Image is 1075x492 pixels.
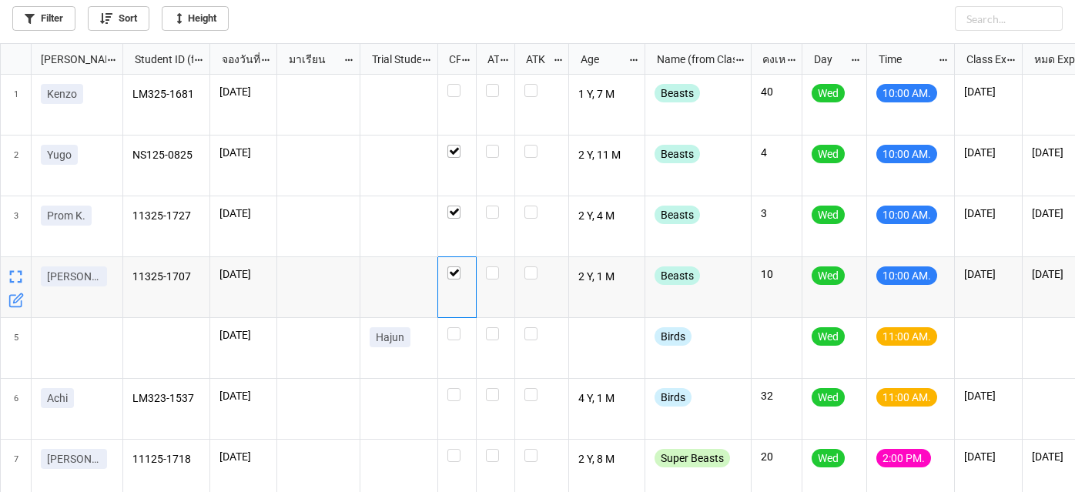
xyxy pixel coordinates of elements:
[219,449,267,464] p: [DATE]
[578,206,636,227] p: 2 Y, 4 M
[812,145,845,163] div: Wed
[648,51,735,68] div: Name (from Class)
[47,147,72,162] p: Yugo
[47,269,101,284] p: [PERSON_NAME]
[219,84,267,99] p: [DATE]
[440,51,461,68] div: CF
[761,84,792,99] p: 40
[957,51,1006,68] div: Class Expiration
[812,84,845,102] div: Wed
[876,327,937,346] div: 11:00 AM.
[517,51,552,68] div: ATK
[219,145,267,160] p: [DATE]
[1,44,123,75] div: grid
[12,6,75,31] a: Filter
[812,327,845,346] div: Wed
[812,388,845,407] div: Wed
[964,206,1013,221] p: [DATE]
[761,449,792,464] p: 20
[761,266,792,282] p: 10
[571,51,628,68] div: Age
[964,388,1013,403] p: [DATE]
[578,449,636,470] p: 2 Y, 8 M
[876,84,937,102] div: 10:00 AM.
[655,388,692,407] div: Birds
[47,208,85,223] p: Prom K.
[964,266,1013,282] p: [DATE]
[578,388,636,410] p: 4 Y, 1 M
[47,451,101,467] p: [PERSON_NAME]
[132,388,201,410] p: LM323-1537
[219,206,267,221] p: [DATE]
[964,145,1013,160] p: [DATE]
[14,136,18,196] span: 2
[132,449,201,470] p: 11125-1718
[655,145,700,163] div: Beasts
[655,266,700,285] div: Beasts
[876,266,937,285] div: 10:00 AM.
[14,196,18,256] span: 3
[14,379,18,439] span: 6
[578,84,636,105] p: 1 Y, 7 M
[753,51,785,68] div: คงเหลือ (from Nick Name)
[812,449,845,467] div: Wed
[655,327,692,346] div: Birds
[955,6,1063,31] input: Search...
[578,266,636,288] p: 2 Y, 1 M
[219,266,267,282] p: [DATE]
[655,84,700,102] div: Beasts
[14,318,18,378] span: 5
[655,206,700,224] div: Beasts
[761,388,792,403] p: 32
[126,51,193,68] div: Student ID (from [PERSON_NAME] Name)
[812,266,845,285] div: Wed
[812,206,845,224] div: Wed
[761,145,792,160] p: 4
[280,51,343,68] div: มาเรียน
[761,206,792,221] p: 3
[805,51,851,68] div: Day
[964,84,1013,99] p: [DATE]
[132,84,201,105] p: LM325-1681
[578,145,636,166] p: 2 Y, 11 M
[14,75,18,135] span: 1
[876,206,937,224] div: 10:00 AM.
[376,330,404,345] p: Hajun
[132,206,201,227] p: 11325-1727
[88,6,149,31] a: Sort
[478,51,500,68] div: ATT
[132,145,201,166] p: NS125-0825
[47,390,68,406] p: Achi
[876,145,937,163] div: 10:00 AM.
[655,449,730,467] div: Super Beasts
[32,51,106,68] div: [PERSON_NAME] Name
[162,6,229,31] a: Height
[213,51,261,68] div: จองวันที่
[869,51,938,68] div: Time
[964,449,1013,464] p: [DATE]
[219,388,267,403] p: [DATE]
[132,266,201,288] p: 11325-1707
[47,86,77,102] p: Kenzo
[876,388,937,407] div: 11:00 AM.
[876,449,931,467] div: 2:00 PM.
[219,327,267,343] p: [DATE]
[363,51,421,68] div: Trial Student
